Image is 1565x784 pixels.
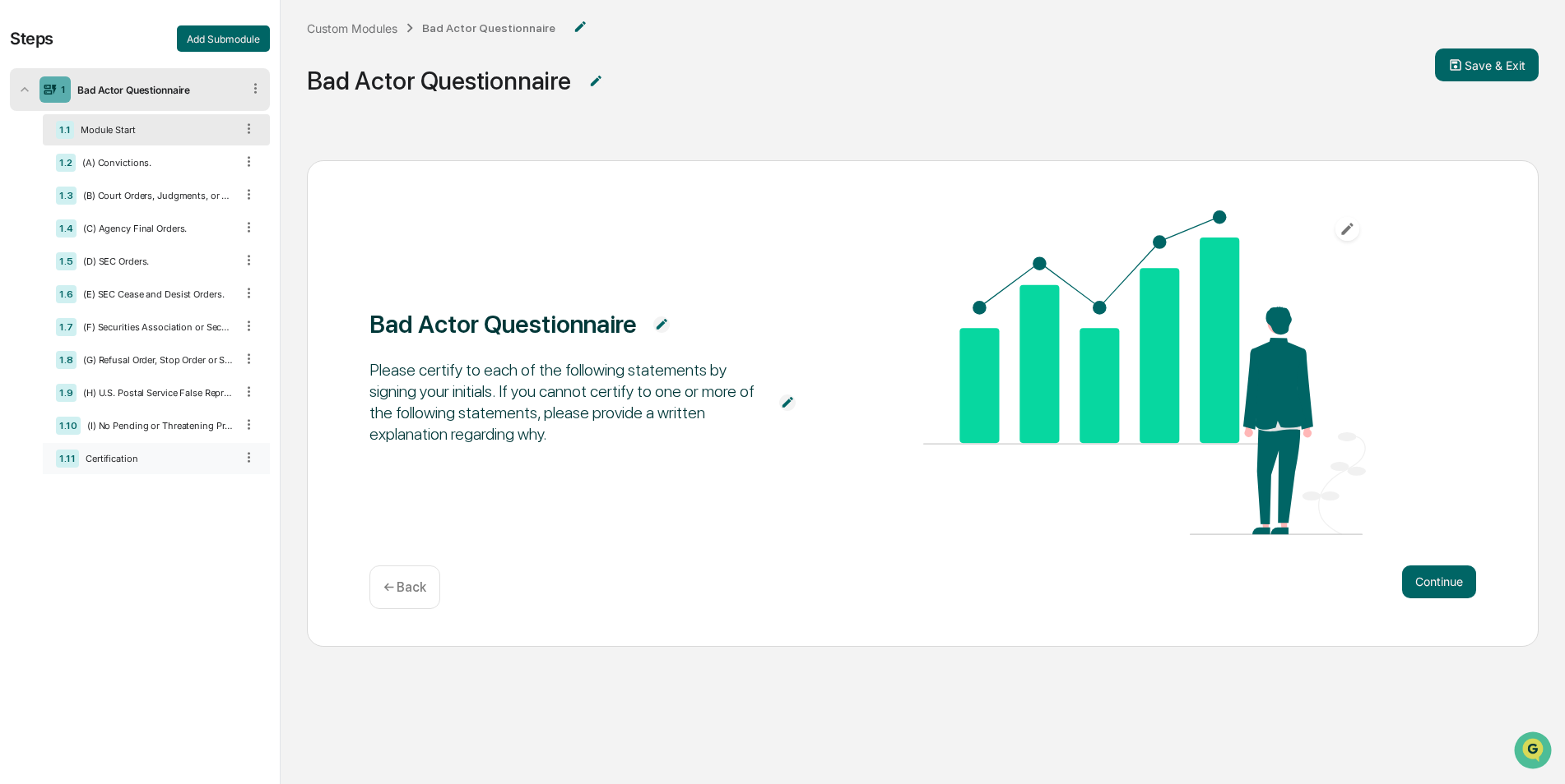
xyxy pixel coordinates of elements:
[587,73,604,90] img: Additional Document Icon
[369,309,637,339] div: Bad Actor Questionnaire
[56,126,270,142] div: Start new chat
[369,359,763,445] div: Please certify to each of the following statements by signing your initials. If you cannot certif...
[56,450,79,468] div: 1.11
[307,66,571,95] div: Bad Actor Questionnaire
[56,285,77,303] div: 1.6
[61,84,66,95] div: 1
[16,126,46,155] img: 1746055101610-c473b297-6a78-478c-a979-82029cc54cd1
[923,210,1366,535] img: Bad Actor Questionnaire
[56,219,77,238] div: 1.4
[77,288,235,300] div: (E) SEC Cease and Desist Orders.
[79,453,235,464] div: Certification
[1435,48,1539,81] button: Save & Exit
[1512,730,1557,774] iframe: Open customer support
[10,201,113,230] a: 🖐️Preclearance
[383,579,426,595] p: ← Back
[653,316,670,333] img: Additional Document Icon
[56,252,77,270] div: 1.5
[113,201,211,230] a: 🗄️Attestations
[280,131,300,150] button: Start new chat
[74,124,235,136] div: Module Start
[16,209,30,222] div: 🖐️
[56,142,208,155] div: We're available if you need us!
[56,351,77,369] div: 1.8
[119,209,132,222] div: 🗄️
[33,207,106,224] span: Preclearance
[56,417,81,435] div: 1.10
[422,21,555,35] div: Bad Actor Questionnaire
[81,420,235,431] div: (I) No Pending or Threatening Proceedings.
[76,157,235,168] div: (A) Convictions.
[71,84,241,96] div: Bad Actor Questionnaire
[77,321,235,333] div: (F) Securities Association or Securities Exchange Suspension or Expulsion.
[56,187,77,205] div: 1.3
[10,29,53,48] div: Steps
[572,19,588,35] img: Additional Document Icon
[33,238,104,255] span: Data Lookup
[56,121,74,139] div: 1.1
[164,279,199,291] span: Pylon
[16,35,300,61] p: How can we help?
[116,278,199,291] a: Powered byPylon
[136,207,204,224] span: Attestations
[177,25,270,52] button: Add Submodule
[77,190,235,201] div: (B) Court Orders, Judgments, or Decrees.
[307,21,397,35] div: Custom Modules
[77,223,235,234] div: (C) Agency Final Orders.
[16,240,30,253] div: 🔎
[56,154,76,172] div: 1.2
[77,354,235,366] div: (G) Refusal Order, Stop Order or Suspension of Regulation A Exemption.
[1402,565,1476,598] button: Continue
[56,318,77,336] div: 1.7
[77,256,235,267] div: (D) SEC Orders.
[56,384,77,402] div: 1.9
[779,394,796,411] img: Additional Document Icon
[10,232,110,261] a: 🔎Data Lookup
[77,387,235,399] div: (H) U.S. Postal Service False Representation Order.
